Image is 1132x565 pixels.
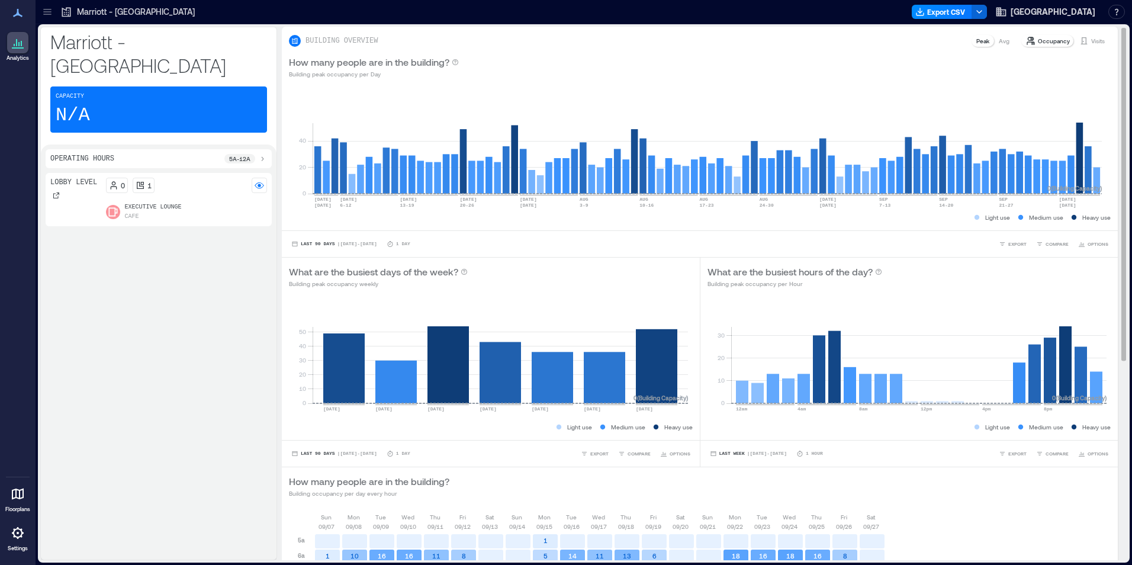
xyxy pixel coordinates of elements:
[650,512,657,522] p: Fri
[340,197,357,202] text: [DATE]
[299,357,306,364] tspan: 30
[721,399,724,406] tspan: 0
[836,522,852,531] p: 09/26
[396,240,410,248] p: 1 Day
[400,197,417,202] text: [DATE]
[879,203,890,208] text: 7-13
[509,522,525,531] p: 09/14
[147,181,152,190] p: 1
[1008,450,1027,457] span: EXPORT
[378,552,386,560] text: 16
[717,354,724,361] tspan: 20
[841,512,847,522] p: Fri
[289,69,459,79] p: Building peak occupancy per Day
[480,406,497,412] text: [DATE]
[996,238,1029,250] button: EXPORT
[401,512,414,522] p: Wed
[700,522,716,531] p: 09/21
[544,552,548,560] text: 5
[702,512,713,522] p: Sun
[1046,240,1069,248] span: COMPARE
[584,406,601,412] text: [DATE]
[56,92,84,101] p: Capacity
[813,552,822,560] text: 16
[544,537,548,544] text: 1
[782,522,797,531] p: 09/24
[859,406,868,412] text: 8am
[1076,238,1111,250] button: OPTIONS
[299,163,306,171] tspan: 20
[405,552,413,560] text: 16
[670,450,690,457] span: OPTIONS
[1046,450,1069,457] span: COMPARE
[982,406,991,412] text: 4pm
[652,552,657,560] text: 6
[623,552,631,560] text: 13
[783,512,796,522] p: Wed
[125,212,139,221] p: Cafe
[400,203,414,208] text: 13-19
[427,406,445,412] text: [DATE]
[460,197,477,202] text: [DATE]
[299,342,306,349] tspan: 40
[729,512,741,522] p: Mon
[346,522,362,531] p: 09/08
[375,406,393,412] text: [DATE]
[797,406,806,412] text: 4am
[50,178,97,187] p: Lobby Level
[350,552,359,560] text: 10
[806,450,823,457] p: 1 Hour
[819,203,837,208] text: [DATE]
[348,512,360,522] p: Mon
[77,6,195,18] p: Marriott - [GEOGRAPHIC_DATA]
[299,328,306,335] tspan: 50
[699,203,713,208] text: 17-23
[580,203,588,208] text: 3-9
[121,181,125,190] p: 0
[298,535,305,545] p: 5a
[578,448,611,460] button: EXPORT
[645,522,661,531] p: 09/19
[912,5,972,19] button: Export CSV
[298,551,305,560] p: 6a
[314,197,332,202] text: [DATE]
[1059,203,1076,208] text: [DATE]
[568,552,577,560] text: 14
[566,512,577,522] p: Tue
[867,512,875,522] p: Sat
[1059,197,1076,202] text: [DATE]
[4,519,32,556] a: Settings
[939,203,953,208] text: 14-20
[760,203,774,208] text: 24-30
[567,422,592,432] p: Light use
[658,448,693,460] button: OPTIONS
[863,522,879,531] p: 09/27
[996,448,1029,460] button: EXPORT
[50,30,267,77] p: Marriott - [GEOGRAPHIC_DATA]
[125,203,182,212] p: Executive Lounge
[999,36,1009,46] p: Avg
[999,203,1014,208] text: 21-27
[400,522,416,531] p: 09/10
[985,422,1010,432] p: Light use
[289,474,449,489] p: How many people are in the building?
[340,203,351,208] text: 6-12
[319,522,335,531] p: 09/07
[3,28,33,65] a: Analytics
[1091,36,1105,46] p: Visits
[229,154,250,163] p: 5a - 12a
[628,450,651,457] span: COMPARE
[396,450,410,457] p: 1 Day
[759,552,767,560] text: 16
[462,552,466,560] text: 8
[1008,240,1027,248] span: EXPORT
[879,197,888,202] text: SEP
[811,512,822,522] p: Thu
[727,522,743,531] p: 09/22
[736,406,747,412] text: 12am
[620,512,631,522] p: Thu
[707,279,882,288] p: Building peak occupancy per Hour
[50,154,114,163] p: Operating Hours
[843,552,847,560] text: 8
[596,552,604,560] text: 11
